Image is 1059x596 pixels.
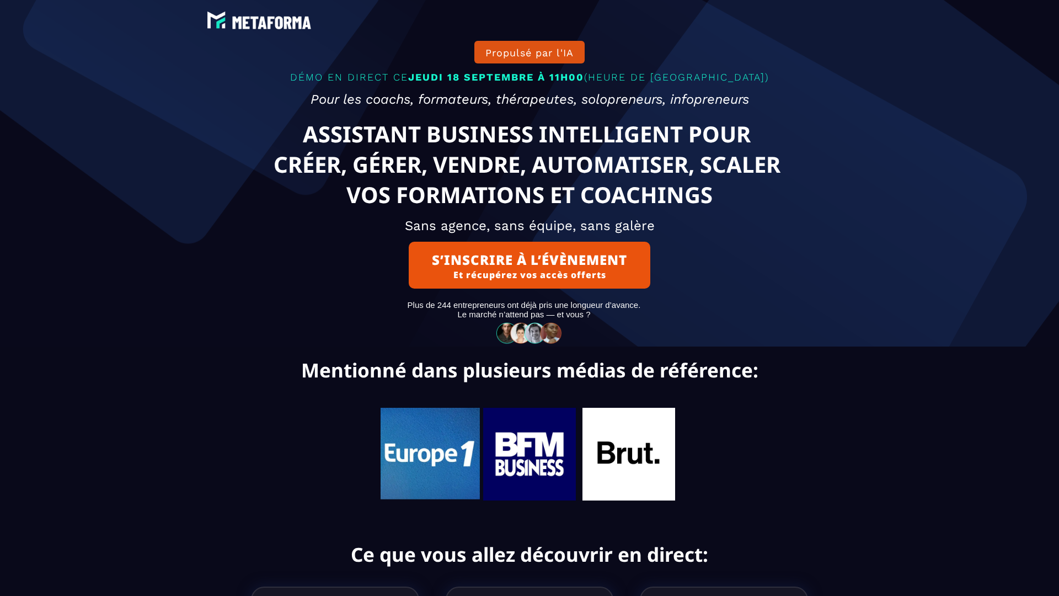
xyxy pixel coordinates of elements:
img: 704b97603b3d89ec847c04719d9c8fae_221.jpg [582,408,675,500]
img: 32586e8465b4242308ef789b458fc82f_community-people.png [493,322,566,344]
text: Mentionné dans plusieurs médias de référence: [8,357,1051,386]
text: Ce que vous allez découvrir en direct: [8,541,1051,570]
h2: Sans agence, sans équipe, sans galère [185,212,874,239]
text: Plus de 244 entrepreneurs ont déjà pris une longueur d’avance. Le marché n’attend pas — et vous ? [174,297,874,322]
button: S’INSCRIRE À L’ÉVÈNEMENTEt récupérez vos accès offerts [409,242,650,289]
img: e6894688e7183536f91f6cf1769eef69_LOGO_BLANC.png [204,8,314,33]
img: 0554b7621dbcc23f00e47a6d4a67910b_Capture_d%E2%80%99e%CC%81cran_2025-06-07_a%CC%80_08.10.48.png [381,408,480,499]
button: Propulsé par l'IA [474,41,585,63]
text: ASSISTANT BUSINESS INTELLIGENT POUR CRÉER, GÉRER, VENDRE, AUTOMATISER, SCALER VOS FORMATIONS ET C... [237,116,823,212]
img: b7f71f5504ea002da3ba733e1ad0b0f6_119.jpg [483,408,575,500]
h2: Pour les coachs, formateurs, thérapeutes, solopreneurs, infopreneurs [185,86,874,113]
span: JEUDI 18 SEPTEMBRE À 11H00 [408,71,584,83]
p: DÉMO EN DIRECT CE (HEURE DE [GEOGRAPHIC_DATA]) [185,68,874,86]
